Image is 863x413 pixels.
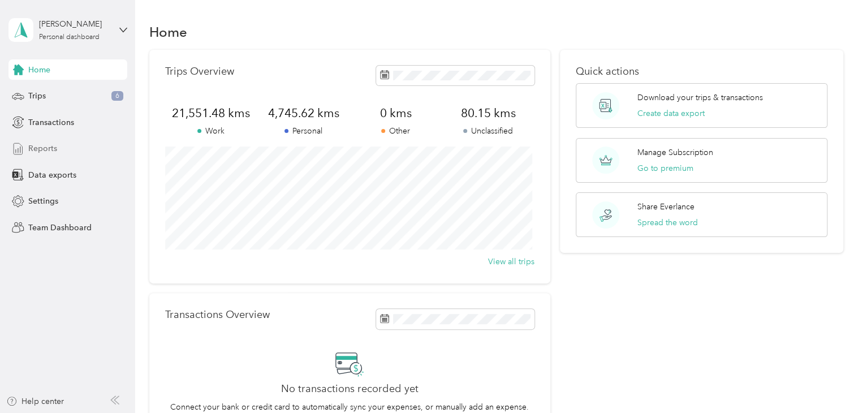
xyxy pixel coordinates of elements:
[165,125,257,137] p: Work
[257,105,349,121] span: 4,745.62 kms
[28,143,57,154] span: Reports
[165,66,234,78] p: Trips Overview
[800,350,863,413] iframe: Everlance-gr Chat Button Frame
[28,64,50,76] span: Home
[488,256,534,268] button: View all trips
[349,125,442,137] p: Other
[28,117,74,128] span: Transactions
[149,26,187,38] h1: Home
[576,66,827,78] p: Quick actions
[637,162,693,174] button: Go to premium
[28,90,46,102] span: Trips
[28,195,58,207] span: Settings
[28,222,92,234] span: Team Dashboard
[637,217,698,229] button: Spread the word
[111,91,123,101] span: 6
[281,383,418,395] h2: No transactions recorded yet
[257,125,349,137] p: Personal
[28,169,76,181] span: Data exports
[637,107,705,119] button: Create data export
[637,147,713,158] p: Manage Subscription
[165,309,270,321] p: Transactions Overview
[349,105,442,121] span: 0 kms
[637,92,763,104] p: Download your trips & transactions
[442,125,534,137] p: Unclassified
[637,201,694,213] p: Share Everlance
[442,105,534,121] span: 80.15 kms
[170,401,529,413] p: Connect your bank or credit card to automatically sync your expenses, or manually add an expense.
[39,34,100,41] div: Personal dashboard
[39,18,110,30] div: [PERSON_NAME]
[165,105,257,121] span: 21,551.48 kms
[6,395,64,407] button: Help center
